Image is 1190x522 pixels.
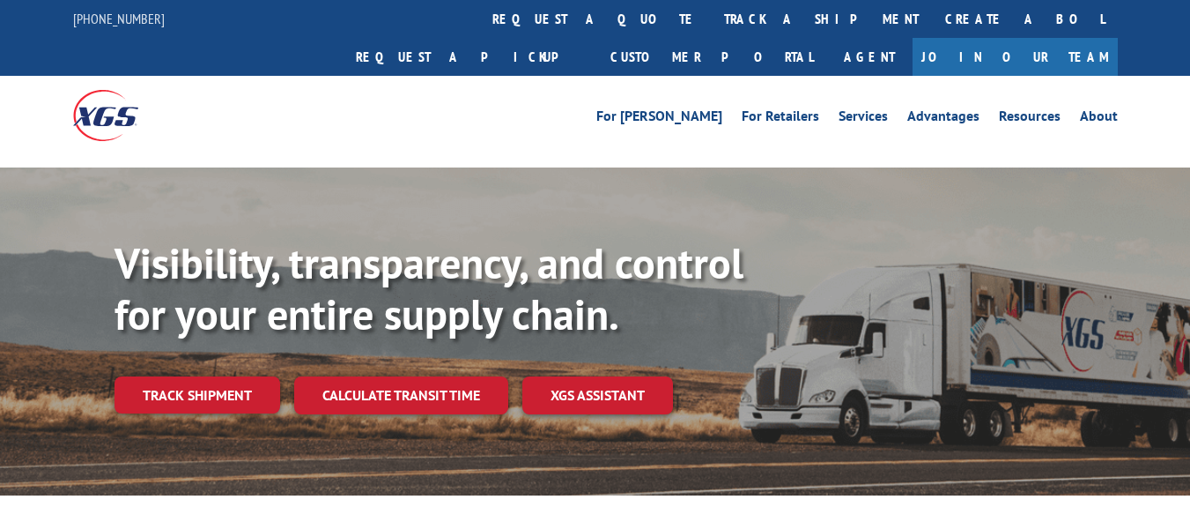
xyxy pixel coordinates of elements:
[294,377,508,414] a: Calculate transit time
[522,377,673,414] a: XGS ASSISTANT
[826,38,913,76] a: Agent
[73,10,165,27] a: [PHONE_NUMBER]
[999,109,1061,129] a: Resources
[597,38,826,76] a: Customer Portal
[1080,109,1118,129] a: About
[596,109,722,129] a: For [PERSON_NAME]
[913,38,1118,76] a: Join Our Team
[115,377,280,414] a: Track shipment
[907,109,979,129] a: Advantages
[115,235,743,341] b: Visibility, transparency, and control for your entire supply chain.
[343,38,597,76] a: Request a pickup
[839,109,888,129] a: Services
[742,109,819,129] a: For Retailers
